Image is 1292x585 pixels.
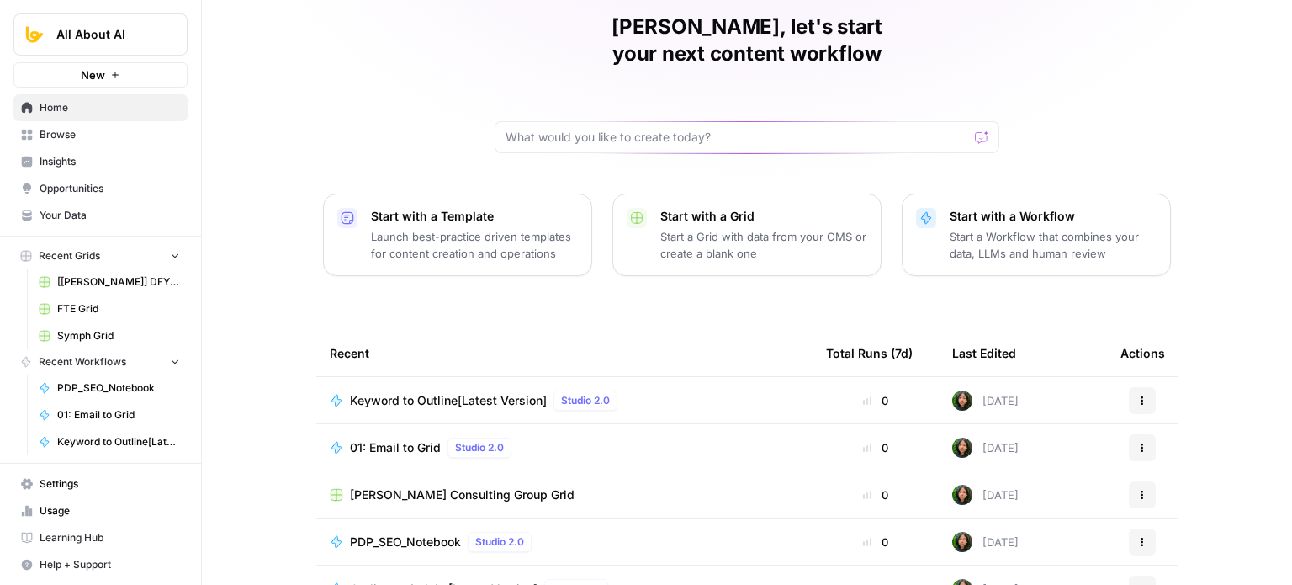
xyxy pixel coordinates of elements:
[31,269,188,295] a: [[PERSON_NAME]] DFY POC👨‍🦲
[826,487,925,503] div: 0
[350,439,441,456] span: 01: Email to Grid
[826,439,925,456] div: 0
[506,129,968,146] input: What would you like to create today?
[330,391,799,411] a: Keyword to Outline[Latest Version]Studio 2.0
[350,487,575,503] span: [PERSON_NAME] Consulting Group Grid
[350,534,461,550] span: PDP_SEO_Notebook
[826,330,913,376] div: Total Runs (7d)
[39,248,100,263] span: Recent Grids
[13,471,188,497] a: Settings
[40,530,180,545] span: Learning Hub
[826,534,925,550] div: 0
[952,532,1019,552] div: [DATE]
[40,181,180,196] span: Opportunities
[13,121,188,148] a: Browse
[31,295,188,322] a: FTE Grid
[826,392,925,409] div: 0
[57,407,180,423] span: 01: Email to Grid
[371,208,578,225] p: Start with a Template
[952,391,972,411] img: 71gc9am4ih21sqe9oumvmopgcasf
[902,194,1171,276] button: Start with a WorkflowStart a Workflow that combines your data, LLMs and human review
[40,208,180,223] span: Your Data
[13,62,188,88] button: New
[57,380,180,396] span: PDP_SEO_Notebook
[81,66,105,83] span: New
[13,148,188,175] a: Insights
[952,438,1019,458] div: [DATE]
[952,485,972,505] img: 71gc9am4ih21sqe9oumvmopgcasf
[330,438,799,458] a: 01: Email to GridStudio 2.0
[952,438,972,458] img: 71gc9am4ih21sqe9oumvmopgcasf
[13,524,188,551] a: Learning Hub
[350,392,547,409] span: Keyword to Outline[Latest Version]
[57,328,180,343] span: Symph Grid
[40,100,180,115] span: Home
[13,551,188,578] button: Help + Support
[475,534,524,550] span: Studio 2.0
[31,322,188,349] a: Symph Grid
[13,243,188,269] button: Recent Grids
[57,434,180,449] span: Keyword to Outline[Latest Version]
[31,375,188,402] a: PDP_SEO_Notebook
[612,194,882,276] button: Start with a GridStart a Grid with data from your CMS or create a blank one
[19,19,50,50] img: All About AI Logo
[13,202,188,229] a: Your Data
[57,301,180,316] span: FTE Grid
[40,154,180,169] span: Insights
[660,208,867,225] p: Start with a Grid
[323,194,592,276] button: Start with a TemplateLaunch best-practice driven templates for content creation and operations
[13,497,188,524] a: Usage
[952,532,972,552] img: 71gc9am4ih21sqe9oumvmopgcasf
[330,487,799,503] a: [PERSON_NAME] Consulting Group Grid
[330,532,799,552] a: PDP_SEO_NotebookStudio 2.0
[57,274,180,290] span: [[PERSON_NAME]] DFY POC👨‍🦲
[371,228,578,262] p: Launch best-practice driven templates for content creation and operations
[952,485,1019,505] div: [DATE]
[31,428,188,455] a: Keyword to Outline[Latest Version]
[40,476,180,492] span: Settings
[950,228,1157,262] p: Start a Workflow that combines your data, LLMs and human review
[13,94,188,121] a: Home
[40,127,180,142] span: Browse
[40,557,180,572] span: Help + Support
[495,13,999,67] h1: [PERSON_NAME], let's start your next content workflow
[39,354,126,370] span: Recent Workflows
[330,330,799,376] div: Recent
[950,208,1157,225] p: Start with a Workflow
[660,228,867,262] p: Start a Grid with data from your CMS or create a blank one
[56,26,158,43] span: All About AI
[13,349,188,375] button: Recent Workflows
[1120,330,1165,376] div: Actions
[952,330,1016,376] div: Last Edited
[31,402,188,428] a: 01: Email to Grid
[455,440,504,455] span: Studio 2.0
[40,503,180,519] span: Usage
[13,13,188,56] button: Workspace: All About AI
[13,175,188,202] a: Opportunities
[952,391,1019,411] div: [DATE]
[561,393,610,408] span: Studio 2.0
